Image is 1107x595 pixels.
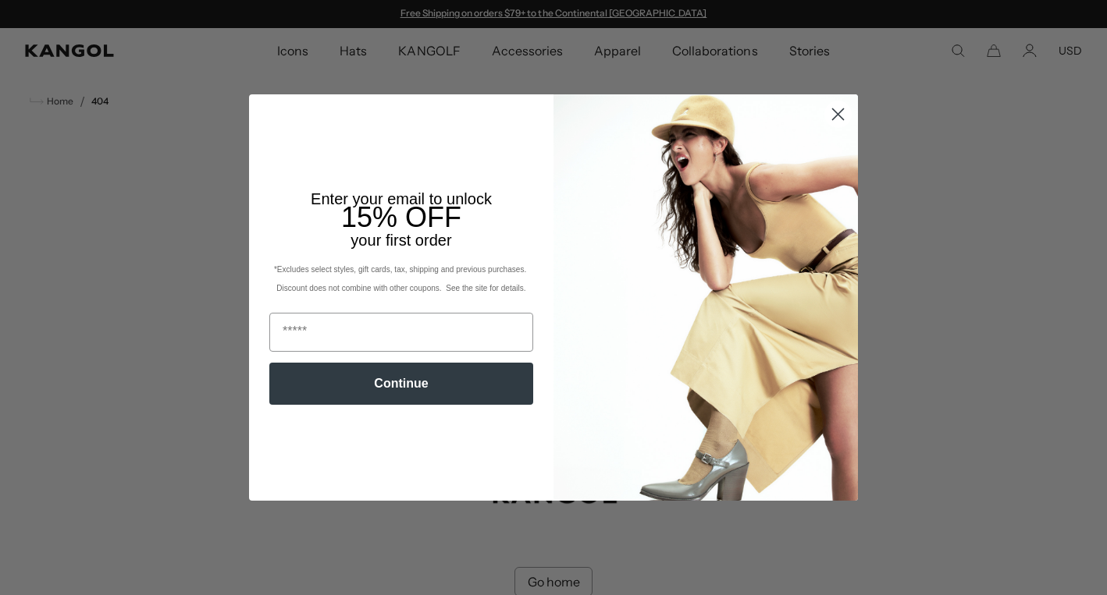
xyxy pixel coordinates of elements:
span: Enter your email to unlock [311,190,492,207]
span: 15% OFF [341,201,461,233]
button: Continue [269,363,533,405]
img: 93be19ad-e773-4382-80b9-c9d740c9197f.jpeg [553,94,858,500]
span: *Excludes select styles, gift cards, tax, shipping and previous purchases. Discount does not comb... [274,265,529,292]
input: Email [269,313,533,352]
span: your first order [351,232,451,249]
button: Close dialog [824,101,852,128]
